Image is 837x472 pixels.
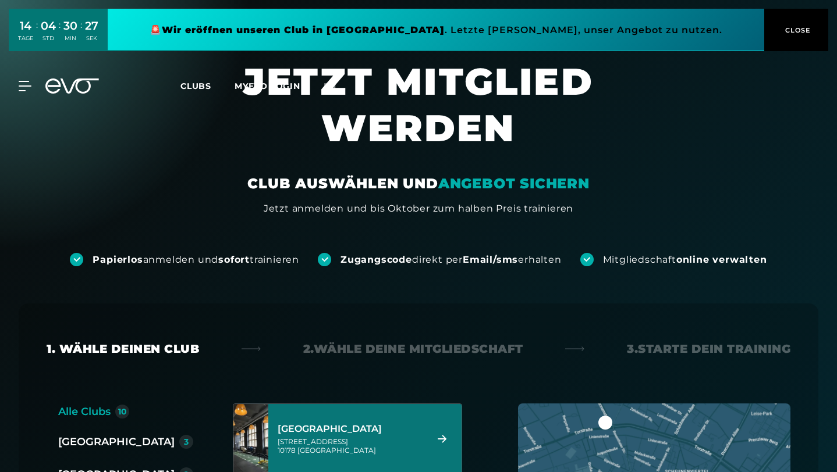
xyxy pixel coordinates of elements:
[180,81,211,91] span: Clubs
[18,34,33,42] div: TAGE
[264,202,573,216] div: Jetzt anmelden und bis Oktober zum halben Preis trainieren
[151,58,686,174] h1: JETZT MITGLIED WERDEN
[782,25,811,35] span: CLOSE
[93,254,143,265] strong: Papierlos
[58,403,111,420] div: Alle Clubs
[278,423,423,435] div: [GEOGRAPHIC_DATA]
[438,175,590,192] em: ANGEBOT SICHERN
[41,17,56,34] div: 04
[63,34,77,42] div: MIN
[764,9,828,51] button: CLOSE
[59,19,61,49] div: :
[463,254,518,265] strong: Email/sms
[341,253,561,266] div: direkt per erhalten
[218,254,250,265] strong: sofort
[180,80,235,91] a: Clubs
[303,341,523,357] div: 2. Wähle deine Mitgliedschaft
[85,34,98,42] div: SEK
[85,17,98,34] div: 27
[324,80,350,93] a: en
[118,407,127,416] div: 10
[278,437,423,455] div: [STREET_ADDRESS] 10178 [GEOGRAPHIC_DATA]
[36,19,38,49] div: :
[341,254,412,265] strong: Zugangscode
[41,34,56,42] div: STD
[324,81,336,91] span: en
[627,341,790,357] div: 3. Starte dein Training
[63,17,77,34] div: 30
[247,174,589,193] div: CLUB AUSWÄHLEN UND
[603,253,767,266] div: Mitgliedschaft
[676,254,767,265] strong: online verwalten
[93,253,299,266] div: anmelden und trainieren
[184,438,189,446] div: 3
[235,81,300,91] a: MYEVO LOGIN
[80,19,82,49] div: :
[47,341,199,357] div: 1. Wähle deinen Club
[18,17,33,34] div: 14
[58,434,175,450] div: [GEOGRAPHIC_DATA]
